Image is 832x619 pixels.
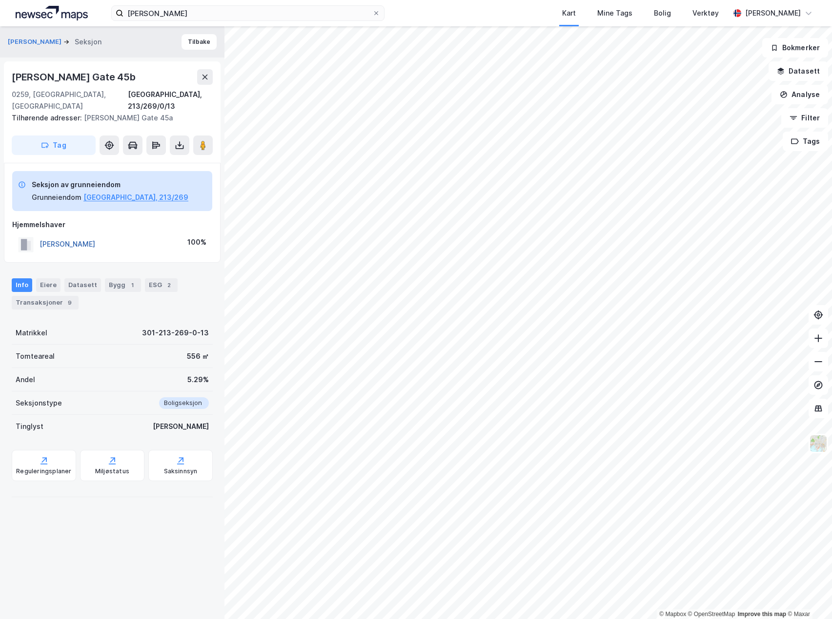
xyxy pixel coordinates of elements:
button: Bokmerker [762,38,828,58]
div: Kontrollprogram for chat [783,572,832,619]
div: Verktøy [692,7,719,19]
div: ESG [145,278,178,292]
div: Miljøstatus [95,467,129,475]
div: Tinglyst [16,421,43,432]
div: 5.29% [187,374,209,386]
button: Filter [781,108,828,128]
div: [PERSON_NAME] [745,7,801,19]
div: 2 [164,280,174,290]
div: 9 [65,298,75,308]
img: logo.a4113a55bc3d86da70a041830d287a7e.svg [16,6,88,20]
div: Matrikkel [16,327,47,339]
button: [PERSON_NAME] [8,37,63,47]
div: Datasett [64,278,101,292]
div: Eiere [36,278,61,292]
div: Seksjon [75,36,101,48]
div: Saksinnsyn [164,467,198,475]
button: Tilbake [182,34,217,50]
button: Analyse [771,85,828,104]
a: Improve this map [738,611,786,618]
div: Bygg [105,278,141,292]
iframe: Chat Widget [783,572,832,619]
div: Bolig [654,7,671,19]
div: Tomteareal [16,350,55,362]
div: 556 ㎡ [187,350,209,362]
div: Seksjonstype [16,397,62,409]
div: [PERSON_NAME] Gate 45b [12,69,138,85]
div: Mine Tags [597,7,632,19]
div: Andel [16,374,35,386]
div: 1 [127,280,137,290]
span: Tilhørende adresser: [12,114,84,122]
a: Mapbox [659,611,686,618]
input: Søk på adresse, matrikkel, gårdeiere, leietakere eller personer [123,6,372,20]
a: OpenStreetMap [688,611,735,618]
img: Z [809,434,828,453]
div: Kart [562,7,576,19]
div: [GEOGRAPHIC_DATA], 213/269/0/13 [128,89,213,112]
button: Tags [783,132,828,151]
div: Seksjon av grunneiendom [32,179,188,191]
div: [PERSON_NAME] [153,421,209,432]
div: Transaksjoner [12,296,79,309]
button: [GEOGRAPHIC_DATA], 213/269 [83,192,188,203]
div: Info [12,278,32,292]
div: Grunneiendom [32,192,81,203]
button: Datasett [769,61,828,81]
div: Hjemmelshaver [12,219,212,231]
button: Tag [12,135,96,155]
div: 0259, [GEOGRAPHIC_DATA], [GEOGRAPHIC_DATA] [12,89,128,112]
div: [PERSON_NAME] Gate 45a [12,112,205,124]
div: 100% [187,236,206,248]
div: Reguleringsplaner [16,467,71,475]
div: 301-213-269-0-13 [142,327,209,339]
